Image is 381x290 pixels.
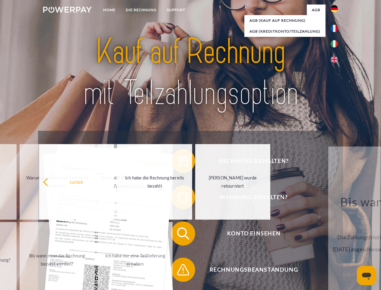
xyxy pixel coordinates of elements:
[176,262,191,277] img: qb_warning.svg
[180,258,328,282] span: Rechnungsbeanstandung
[180,221,328,246] span: Konto einsehen
[176,226,191,241] img: qb_search.svg
[23,174,91,190] div: Warum habe ich eine Rechnung erhalten?
[244,26,325,37] a: AGB (Kreditkonto/Teilzahlung)
[171,221,328,246] button: Konto einsehen
[331,56,338,63] img: en
[171,258,328,282] button: Rechnungsbeanstandung
[43,178,111,186] div: zurück
[331,25,338,32] img: fr
[331,5,338,12] img: de
[331,40,338,47] img: it
[199,174,267,190] div: [PERSON_NAME] wurde retourniert
[121,5,162,15] a: DIE RECHNUNG
[357,266,376,285] iframe: Schaltfläche zum Öffnen des Messaging-Fensters
[307,5,325,15] a: agb
[43,7,92,13] img: logo-powerpay-white.svg
[98,5,121,15] a: Home
[244,15,325,26] a: AGB (Kauf auf Rechnung)
[101,252,169,268] div: Ich habe nur eine Teillieferung erhalten
[162,5,190,15] a: SUPPORT
[23,252,91,268] div: Bis wann muss die Rechnung bezahlt werden?
[121,174,189,190] div: Ich habe die Rechnung bereits bezahlt
[58,29,323,116] img: title-powerpay_de.svg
